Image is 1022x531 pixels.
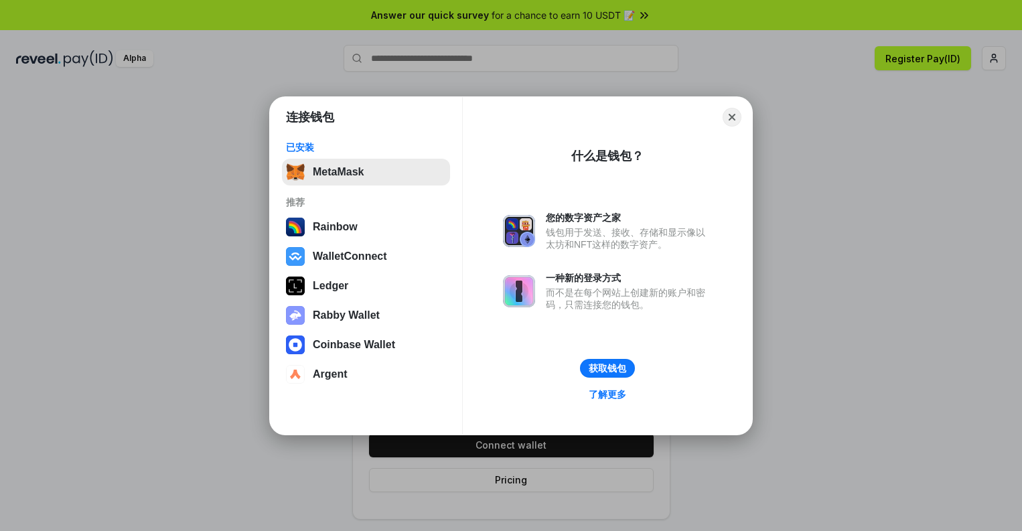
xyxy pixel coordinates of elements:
div: Ledger [313,280,348,292]
div: Rainbow [313,221,358,233]
img: svg+xml,%3Csvg%20width%3D%2228%22%20height%3D%2228%22%20viewBox%3D%220%200%2028%2028%22%20fill%3D... [286,247,305,266]
button: MetaMask [282,159,450,185]
div: 什么是钱包？ [571,148,644,164]
div: 您的数字资产之家 [546,212,712,224]
div: 钱包用于发送、接收、存储和显示像以太坊和NFT这样的数字资产。 [546,226,712,250]
img: svg+xml,%3Csvg%20width%3D%2228%22%20height%3D%2228%22%20viewBox%3D%220%200%2028%2028%22%20fill%3D... [286,365,305,384]
img: svg+xml,%3Csvg%20xmlns%3D%22http%3A%2F%2Fwww.w3.org%2F2000%2Fsvg%22%20fill%3D%22none%22%20viewBox... [503,275,535,307]
img: svg+xml,%3Csvg%20xmlns%3D%22http%3A%2F%2Fwww.w3.org%2F2000%2Fsvg%22%20width%3D%2228%22%20height%3... [286,277,305,295]
button: Argent [282,361,450,388]
div: Argent [313,368,348,380]
img: svg+xml,%3Csvg%20width%3D%2228%22%20height%3D%2228%22%20viewBox%3D%220%200%2028%2028%22%20fill%3D... [286,335,305,354]
button: Coinbase Wallet [282,331,450,358]
div: 获取钱包 [589,362,626,374]
button: 获取钱包 [580,359,635,378]
h1: 连接钱包 [286,109,334,125]
div: 而不是在每个网站上创建新的账户和密码，只需连接您的钱包。 [546,287,712,311]
button: Close [723,108,741,127]
div: 了解更多 [589,388,626,400]
div: WalletConnect [313,250,387,262]
img: svg+xml,%3Csvg%20width%3D%22120%22%20height%3D%22120%22%20viewBox%3D%220%200%20120%20120%22%20fil... [286,218,305,236]
button: Rabby Wallet [282,302,450,329]
img: svg+xml,%3Csvg%20xmlns%3D%22http%3A%2F%2Fwww.w3.org%2F2000%2Fsvg%22%20fill%3D%22none%22%20viewBox... [503,215,535,247]
div: Rabby Wallet [313,309,380,321]
div: MetaMask [313,166,364,178]
div: 一种新的登录方式 [546,272,712,284]
div: 已安装 [286,141,446,153]
button: Rainbow [282,214,450,240]
div: Coinbase Wallet [313,339,395,351]
a: 了解更多 [581,386,634,403]
button: Ledger [282,273,450,299]
img: svg+xml,%3Csvg%20fill%3D%22none%22%20height%3D%2233%22%20viewBox%3D%220%200%2035%2033%22%20width%... [286,163,305,181]
button: WalletConnect [282,243,450,270]
img: svg+xml,%3Csvg%20xmlns%3D%22http%3A%2F%2Fwww.w3.org%2F2000%2Fsvg%22%20fill%3D%22none%22%20viewBox... [286,306,305,325]
div: 推荐 [286,196,446,208]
